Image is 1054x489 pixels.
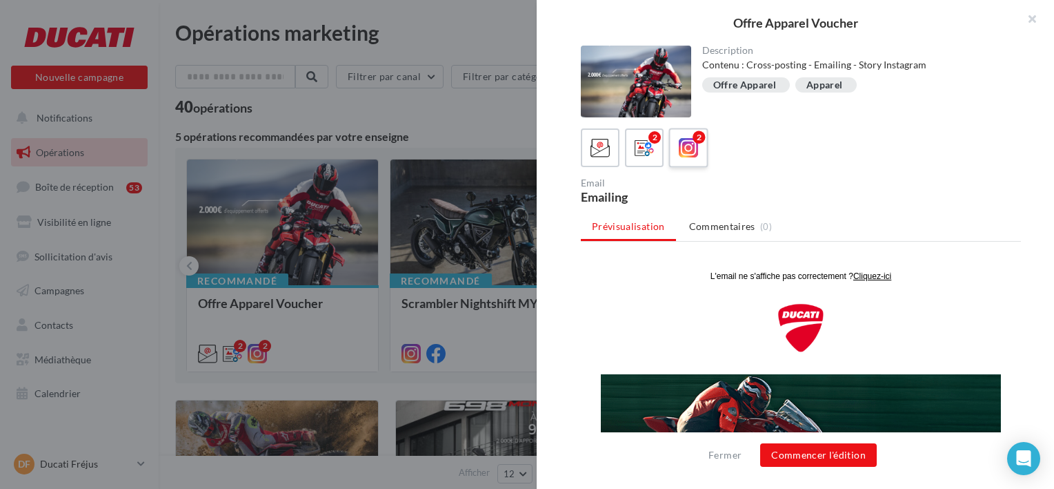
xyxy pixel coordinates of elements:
img: Ducati_Shield_2D_W.png [196,39,244,90]
a: Cliquez-ici [272,7,310,17]
div: Email [581,178,795,188]
div: Offre Apparel Voucher [559,17,1032,29]
div: 2 [648,131,661,144]
span: Commentaires [689,220,755,233]
div: Apparel [806,80,842,90]
div: 2 [693,131,705,144]
u: Cliquez-ici [272,8,310,17]
span: L'email ne s'affiche pas correctement ? [130,8,272,17]
button: Commencer l'édition [760,443,877,467]
div: Offre Apparel [713,80,777,90]
div: Open Intercom Messenger [1007,442,1040,475]
div: Contenu : Cross-posting - Emailing - Story Instagram [702,58,1011,72]
span: (0) [760,221,772,232]
div: Description [702,46,1011,55]
button: Fermer [703,447,747,463]
div: Emailing [581,191,795,203]
img: APPARELS_700x200_DEM_v2.png [20,111,420,225]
